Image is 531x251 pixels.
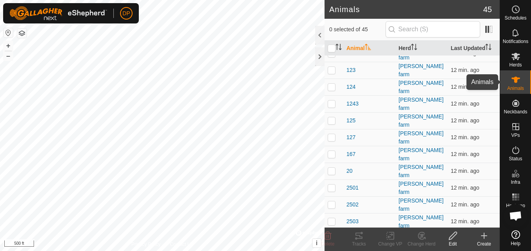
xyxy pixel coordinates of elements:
[346,66,355,74] span: 123
[511,180,520,185] span: Infra
[511,241,520,246] span: Help
[122,9,130,18] span: DP
[504,16,526,20] span: Schedules
[504,109,527,114] span: Neckbands
[346,150,355,158] span: 167
[451,168,479,174] span: Sep 26, 2025, 7:38 PM
[507,86,524,91] span: Animals
[346,217,359,226] span: 2503
[4,28,13,38] button: Reset Map
[17,29,27,38] button: Map Layers
[406,240,437,247] div: Change Herd
[346,100,359,108] span: 1243
[9,6,107,20] img: Gallagher Logo
[346,117,355,125] span: 125
[451,67,479,73] span: Sep 26, 2025, 7:38 PM
[346,184,359,192] span: 2501
[437,240,468,247] div: Edit
[386,21,480,38] input: Search (S)
[329,25,386,34] span: 0 selected of 45
[398,197,444,213] div: [PERSON_NAME] farm
[468,240,500,247] div: Create
[4,51,13,61] button: –
[451,151,479,157] span: Sep 26, 2025, 7:38 PM
[398,146,444,163] div: [PERSON_NAME] farm
[509,156,522,161] span: Status
[170,241,193,248] a: Contact Us
[451,201,479,208] span: Sep 26, 2025, 7:38 PM
[395,41,447,56] th: Herd
[329,5,483,14] h2: Animals
[335,45,342,51] p-sorticon: Activate to sort
[504,204,527,228] div: Open chat
[343,240,375,247] div: Tracks
[346,167,353,175] span: 20
[500,227,531,249] a: Help
[451,117,479,124] span: Sep 26, 2025, 7:38 PM
[398,113,444,129] div: [PERSON_NAME] farm
[451,134,479,140] span: Sep 26, 2025, 7:38 PM
[483,4,492,15] span: 45
[321,241,335,247] span: Delete
[448,41,500,56] th: Last Updated
[312,239,321,247] button: i
[398,62,444,79] div: [PERSON_NAME] farm
[485,45,492,51] p-sorticon: Activate to sort
[398,96,444,112] div: [PERSON_NAME] farm
[365,45,371,51] p-sorticon: Activate to sort
[506,203,525,208] span: Heatmap
[411,45,417,51] p-sorticon: Activate to sort
[451,100,479,107] span: Sep 26, 2025, 7:38 PM
[375,240,406,247] div: Change VP
[346,201,359,209] span: 2502
[398,163,444,179] div: [PERSON_NAME] farm
[451,218,479,224] span: Sep 26, 2025, 7:38 PM
[509,63,522,67] span: Herds
[346,133,355,142] span: 127
[343,41,395,56] th: Animal
[398,79,444,95] div: [PERSON_NAME] farm
[346,83,355,91] span: 124
[503,39,528,44] span: Notifications
[398,129,444,146] div: [PERSON_NAME] farm
[131,241,161,248] a: Privacy Policy
[451,84,479,90] span: Sep 26, 2025, 7:38 PM
[4,41,13,50] button: +
[511,133,520,138] span: VPs
[398,213,444,230] div: [PERSON_NAME] farm
[316,240,318,246] span: i
[398,180,444,196] div: [PERSON_NAME] farm
[451,185,479,191] span: Sep 26, 2025, 7:38 PM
